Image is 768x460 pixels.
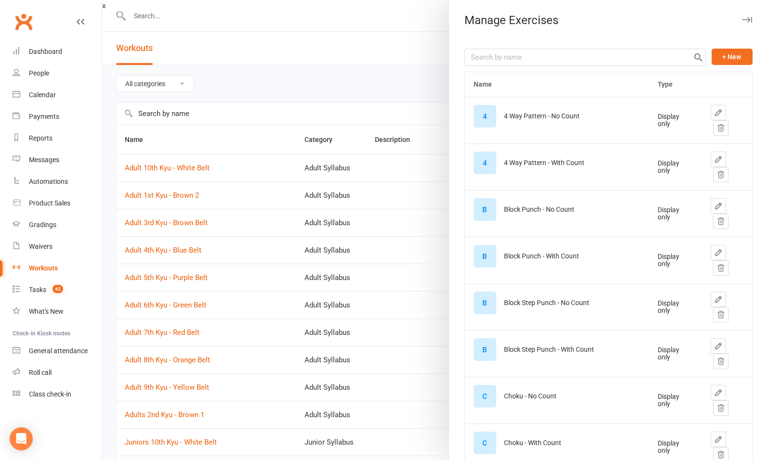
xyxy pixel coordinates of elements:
a: People [13,63,102,84]
div: Automations [29,178,68,185]
div: Payments [29,113,59,120]
div: Choku - No Count [504,393,556,400]
div: Set exercise image [474,105,496,128]
span: 42 [53,285,63,293]
div: Set exercise image [474,338,496,361]
div: What's New [29,307,64,315]
div: General attendance [29,347,88,355]
a: Roll call [13,362,102,383]
a: Messages [13,149,102,171]
td: Display only [649,237,702,283]
td: Display only [649,190,702,237]
div: Class check-in [29,390,71,398]
div: Choku - With Count [504,439,561,447]
td: Display only [649,143,702,190]
th: Name [465,72,649,97]
div: 4 Way Pattern - With Count [504,159,584,166]
th: Type [649,72,702,97]
div: Block Step Punch - No Count [504,299,589,307]
td: Display only [649,97,702,143]
a: Tasks 42 [13,279,102,301]
div: Roll call [29,369,52,376]
div: Tasks [29,286,46,294]
div: Messages [29,156,59,164]
td: Display only [649,283,702,330]
div: Block Step Punch - With Count [504,346,594,353]
div: Gradings [29,221,56,229]
div: Set exercise image [474,152,496,174]
a: Calendar [13,84,102,106]
div: Workouts [29,264,58,272]
react-component: x [102,1,106,10]
a: Dashboard [13,41,102,63]
div: Product Sales [29,199,70,207]
div: 4 Way Pattern - No Count [504,113,580,120]
a: Clubworx [12,10,36,34]
div: Manage Exercises [449,13,768,27]
div: Calendar [29,91,56,99]
a: Gradings [13,214,102,236]
div: Set exercise image [474,292,496,314]
div: Dashboard [29,48,62,55]
td: Display only [649,377,702,423]
div: Block Punch - No Count [504,206,574,213]
div: Waivers [29,243,53,250]
div: Set exercise image [474,385,496,408]
td: Display only [649,330,702,377]
a: General attendance kiosk mode [13,340,102,362]
a: What's New [13,301,102,322]
div: Set exercise image [474,432,496,454]
button: + New [712,49,753,65]
div: Block Punch - With Count [504,253,579,260]
input: Search by name [464,49,706,66]
a: Waivers [13,236,102,257]
div: Set exercise image [474,245,496,268]
a: Class kiosk mode [13,383,102,405]
div: Set exercise image [474,198,496,221]
a: Automations [13,171,102,192]
a: Product Sales [13,192,102,214]
a: Workouts [13,257,102,279]
div: People [29,69,49,77]
a: Payments [13,106,102,128]
div: Open Intercom Messenger [10,427,33,450]
a: Reports [13,128,102,149]
div: Reports [29,134,53,142]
